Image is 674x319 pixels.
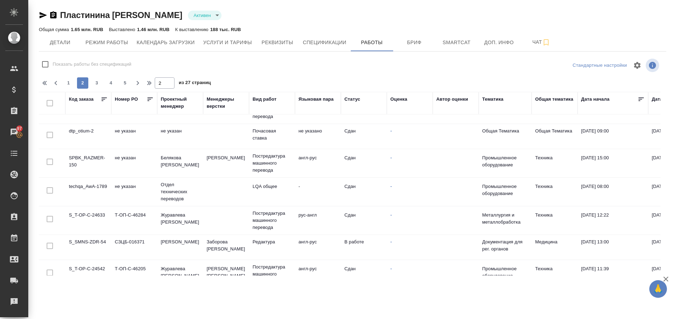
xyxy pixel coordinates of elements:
[137,38,195,47] span: Календарь загрузки
[390,155,392,160] a: -
[13,125,26,132] span: 97
[65,262,111,286] td: S_T-OP-C-24542
[253,210,291,231] p: Постредактура машинного перевода
[91,77,102,89] button: 3
[532,262,578,286] td: Техника
[535,96,573,103] div: Общая тематика
[295,235,341,260] td: англ-рус
[390,128,392,134] a: -
[115,96,138,103] div: Номер PO
[341,262,387,286] td: Сдан
[137,27,170,32] p: 1.46 млн. RUB
[578,151,648,176] td: [DATE] 15:00
[440,38,474,47] span: Smartcat
[532,208,578,233] td: Техника
[161,96,200,110] div: Проектный менеджер
[91,79,102,87] span: 3
[532,235,578,260] td: Медицина
[157,262,203,286] td: Журавлева [PERSON_NAME]
[69,96,94,103] div: Код заказа
[578,235,648,260] td: [DATE] 13:00
[532,151,578,176] td: Техника
[295,179,341,204] td: -
[390,266,392,271] a: -
[119,77,131,89] button: 5
[39,11,47,19] button: Скопировать ссылку для ЯМессенджера
[43,38,77,47] span: Детали
[390,239,392,244] a: -
[119,79,131,87] span: 5
[578,208,648,233] td: [DATE] 12:22
[532,124,578,149] td: Общая Тематика
[60,10,182,20] a: Пластинина [PERSON_NAME]
[260,38,294,47] span: Реквизиты
[482,38,516,47] span: Доп. инфо
[65,208,111,233] td: S_T-OP-C-24633
[390,212,392,218] a: -
[253,153,291,174] p: Постредактура машинного перевода
[253,264,291,285] p: Постредактура машинного перевода
[191,12,213,18] button: Активен
[63,77,74,89] button: 1
[341,179,387,204] td: Сдан
[175,27,210,32] p: К выставлению
[578,179,648,204] td: [DATE] 08:00
[341,124,387,149] td: Сдан
[39,27,71,32] p: Общая сумма
[111,151,157,176] td: не указан
[652,282,664,296] span: 🙏
[111,235,157,260] td: СЗЦБ-016371
[157,124,203,149] td: не указан
[341,151,387,176] td: Сдан
[253,183,291,190] p: LQA общее
[157,235,203,260] td: [PERSON_NAME]
[295,208,341,233] td: рус-англ
[482,238,528,253] p: Документация для рег. органов
[341,235,387,260] td: В работе
[71,27,103,32] p: 1.65 млн. RUB
[295,151,341,176] td: англ-рус
[253,238,291,246] p: Редактура
[188,11,221,20] div: Активен
[203,235,249,260] td: Заборова [PERSON_NAME]
[298,96,334,103] div: Языковая пара
[482,96,503,103] div: Тематика
[578,262,648,286] td: [DATE] 11:39
[109,27,137,32] p: Выставлено
[203,262,249,286] td: [PERSON_NAME] [PERSON_NAME]
[295,262,341,286] td: англ-рус
[179,78,211,89] span: из 27 страниц
[581,96,609,103] div: Дата начала
[295,124,341,149] td: не указано
[65,235,111,260] td: S_SMNS-ZDR-54
[85,38,128,47] span: Режим работы
[355,38,389,47] span: Работы
[629,57,646,74] span: Настроить таблицу
[203,38,252,47] span: Услуги и тарифы
[203,151,249,176] td: [PERSON_NAME]
[390,184,392,189] a: -
[111,179,157,204] td: не указан
[542,38,550,47] svg: Подписаться
[65,179,111,204] td: techqa_AwA-1789
[649,280,667,298] button: 🙏
[482,183,528,197] p: Промышленное оборудование
[253,128,291,142] p: Почасовая ставка
[482,265,528,279] p: Промышленное оборудование
[210,27,241,32] p: 188 тыс. RUB
[436,96,468,103] div: Автор оценки
[157,151,203,176] td: Белякова [PERSON_NAME]
[65,151,111,176] td: SPBK_RAZMER-150
[578,124,648,149] td: [DATE] 09:00
[105,77,117,89] button: 4
[157,208,203,233] td: Журавлева [PERSON_NAME]
[482,154,528,169] p: Промышленное оборудование
[2,123,26,141] a: 97
[253,96,277,103] div: Вид работ
[390,96,407,103] div: Оценка
[65,124,111,149] td: dtp_otium-2
[303,38,346,47] span: Спецификации
[111,262,157,286] td: Т-ОП-С-46205
[207,96,246,110] div: Менеджеры верстки
[157,178,203,206] td: Отдел технических переводов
